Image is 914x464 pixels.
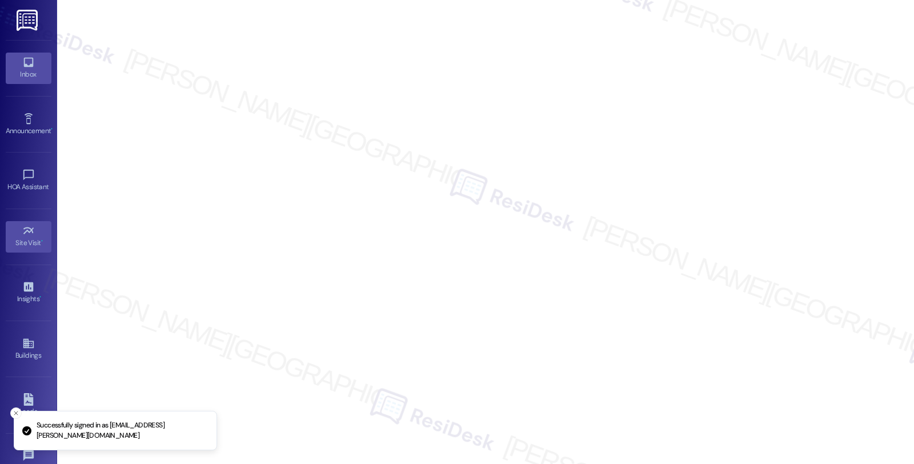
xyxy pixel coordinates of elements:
[39,293,41,301] span: •
[17,10,40,31] img: ResiDesk Logo
[6,277,51,308] a: Insights •
[6,165,51,196] a: HOA Assistant
[10,407,22,419] button: Close toast
[37,421,207,441] p: Successfully signed in as [EMAIL_ADDRESS][PERSON_NAME][DOMAIN_NAME]
[41,237,43,245] span: •
[6,334,51,365] a: Buildings
[6,390,51,421] a: Leads
[51,125,53,133] span: •
[6,53,51,83] a: Inbox
[6,221,51,252] a: Site Visit •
